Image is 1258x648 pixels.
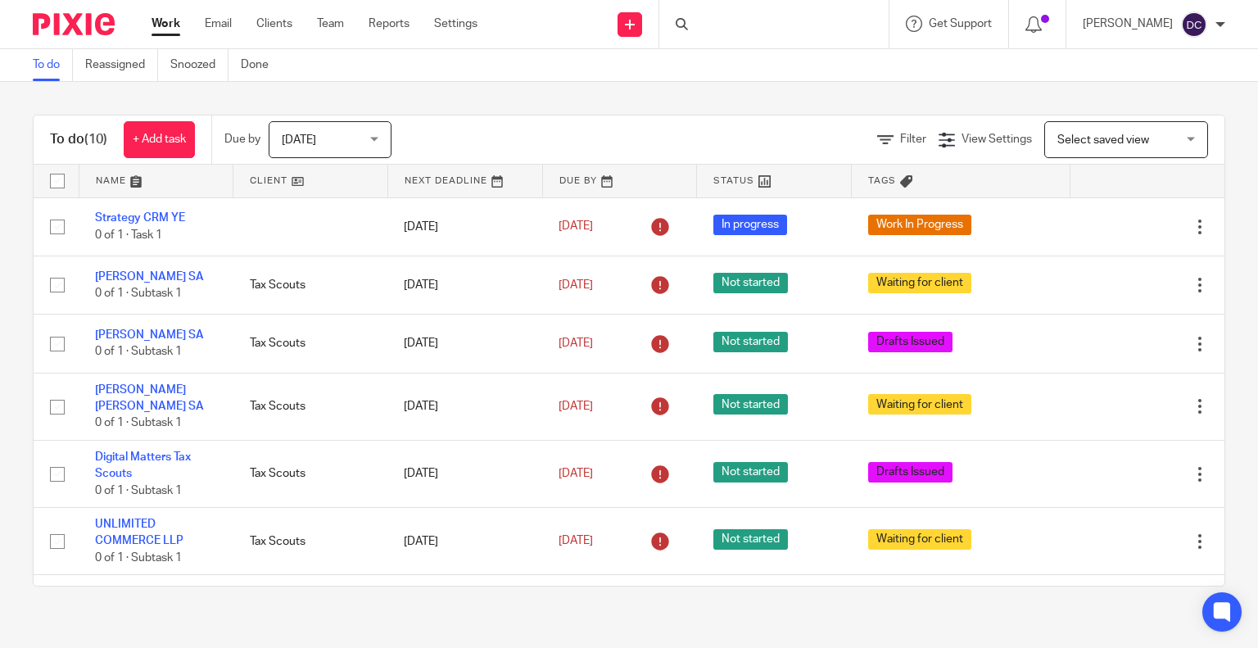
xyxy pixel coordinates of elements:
a: Reassigned [85,49,158,81]
td: [DATE] [387,315,542,373]
span: 0 of 1 · Subtask 1 [95,485,182,496]
span: Waiting for client [868,394,971,415]
p: Due by [224,131,260,147]
span: Tags [868,176,896,185]
td: [DATE] [387,256,542,314]
span: Get Support [929,18,992,29]
a: Snoozed [170,49,229,81]
h1: To do [50,131,107,148]
td: [DATE] [387,440,542,507]
a: Strategy CRM YE [95,212,185,224]
span: [DATE] [559,401,593,412]
span: Filter [900,134,926,145]
span: Not started [713,529,788,550]
span: Drafts Issued [868,332,953,352]
a: Done [241,49,281,81]
span: 0 of 1 · Subtask 1 [95,288,182,299]
span: (10) [84,133,107,146]
span: Not started [713,332,788,352]
a: [PERSON_NAME] SA [95,271,204,283]
td: [DATE] [387,575,542,642]
a: Team [317,16,344,32]
a: Settings [434,16,477,32]
span: Not started [713,394,788,415]
span: Waiting for client [868,273,971,293]
span: 0 of 1 · Task 1 [95,229,162,241]
span: In progress [713,215,787,235]
span: [DATE] [559,338,593,349]
a: Email [205,16,232,32]
span: Not started [713,273,788,293]
span: 0 of 1 · Subtask 1 [95,418,182,429]
a: Reports [369,16,410,32]
a: UNLIMITED COMMERCE LLP [95,519,183,546]
a: [PERSON_NAME] [PERSON_NAME] SA [95,384,204,412]
td: Tax Scouts [233,440,388,507]
a: Digital Matters Tax Scouts [95,451,191,479]
span: [DATE] [559,536,593,547]
span: Select saved view [1057,134,1149,146]
span: View Settings [962,134,1032,145]
td: Tax Scouts [233,508,388,575]
a: + Add task [124,121,195,158]
span: 0 of 1 · Subtask 1 [95,347,182,358]
span: Not started [713,462,788,483]
a: To do [33,49,73,81]
td: [DATE] [387,373,542,440]
span: [DATE] [559,221,593,233]
a: Clients [256,16,292,32]
img: svg%3E [1181,11,1207,38]
a: [PERSON_NAME] SA [95,329,204,341]
td: Tax Scouts [233,373,388,440]
span: Waiting for client [868,529,971,550]
td: [DATE] [387,508,542,575]
td: Tax Scouts [233,315,388,373]
td: [DATE] [387,197,542,256]
p: [PERSON_NAME] [1083,16,1173,32]
span: [DATE] [559,279,593,291]
span: [DATE] [559,468,593,479]
td: Tax Scouts [233,256,388,314]
a: Work [152,16,180,32]
span: Drafts Issued [868,462,953,483]
span: 0 of 1 · Subtask 1 [95,552,182,564]
span: Work In Progress [868,215,971,235]
img: Pixie [33,13,115,35]
span: [DATE] [282,134,316,146]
